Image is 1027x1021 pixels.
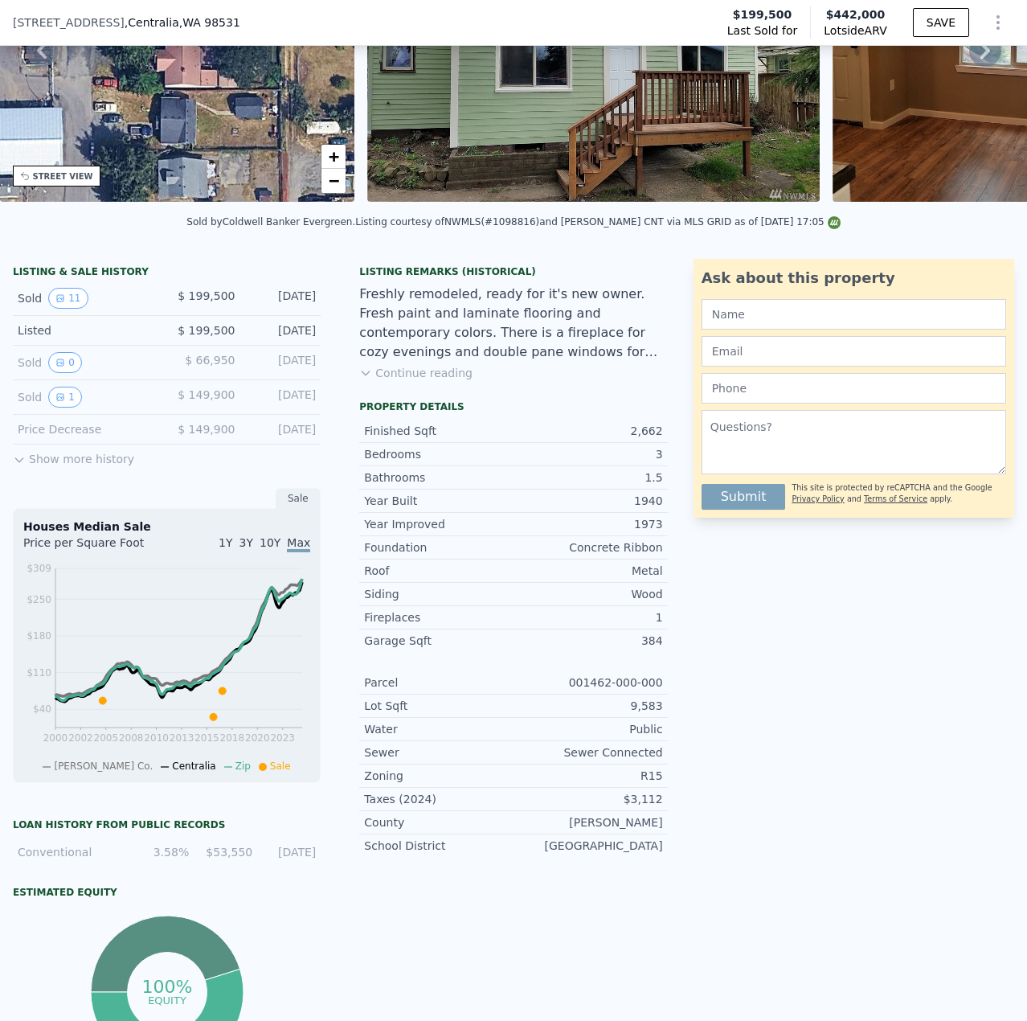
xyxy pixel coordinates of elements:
[33,170,93,182] div: STREET VIEW
[18,387,154,408] div: Sold
[23,535,167,560] div: Price per Square Foot
[824,23,886,39] span: Lotside ARV
[33,703,51,715] tspan: $40
[13,14,125,31] span: [STREET_ADDRESS]
[170,732,194,744] tspan: 2013
[513,586,663,602] div: Wood
[513,633,663,649] div: 384
[18,288,154,309] div: Sold
[18,421,154,437] div: Price Decrease
[172,761,215,772] span: Centralia
[513,744,663,761] div: Sewer Connected
[148,994,186,1006] tspan: equity
[119,732,144,744] tspan: 2008
[43,732,68,744] tspan: 2000
[248,288,316,309] div: [DATE]
[513,516,663,532] div: 1973
[248,421,316,437] div: [DATE]
[135,844,189,860] div: 3.58%
[220,732,245,744] tspan: 2018
[364,814,513,830] div: County
[513,609,663,625] div: 1
[364,563,513,579] div: Roof
[364,768,513,784] div: Zoning
[248,387,316,408] div: [DATE]
[27,594,51,605] tspan: $250
[826,8,886,21] span: $442,000
[702,299,1006,330] input: Name
[185,354,235,367] span: $ 66,950
[702,336,1006,367] input: Email
[355,216,841,228] div: Listing courtesy of NWMLS (#1098816) and [PERSON_NAME] CNT via MLS GRID as of [DATE] 17:05
[364,838,513,854] div: School District
[178,423,235,436] span: $ 149,900
[194,732,219,744] tspan: 2015
[364,744,513,761] div: Sewer
[13,445,134,467] button: Show more history
[260,536,280,549] span: 10Y
[245,732,270,744] tspan: 2020
[186,216,355,228] div: Sold by Coldwell Banker Evergreen .
[513,768,663,784] div: R15
[364,721,513,737] div: Water
[18,844,125,860] div: Conventional
[270,761,291,772] span: Sale
[364,493,513,509] div: Year Built
[13,886,321,899] div: Estimated Equity
[54,761,153,772] span: [PERSON_NAME] Co.
[235,761,251,772] span: Zip
[364,633,513,649] div: Garage Sqft
[329,146,339,166] span: +
[321,169,346,193] a: Zoom out
[364,539,513,556] div: Foundation
[513,721,663,737] div: Public
[702,373,1006,404] input: Phone
[864,494,927,503] a: Terms of Service
[270,732,295,744] tspan: 2023
[18,322,154,338] div: Listed
[513,539,663,556] div: Concrete Ribbon
[248,322,316,338] div: [DATE]
[364,446,513,462] div: Bedrooms
[13,818,321,831] div: Loan history from public records
[513,814,663,830] div: [PERSON_NAME]
[513,469,663,486] div: 1.5
[364,516,513,532] div: Year Improved
[513,698,663,714] div: 9,583
[248,352,316,373] div: [DATE]
[144,732,169,744] tspan: 2010
[513,675,663,691] div: 001462-000-000
[48,352,82,373] button: View historical data
[329,170,339,191] span: −
[23,519,310,535] div: Houses Median Sale
[27,563,51,574] tspan: $309
[13,265,321,281] div: LISTING & SALE HISTORY
[178,388,235,401] span: $ 149,900
[276,488,321,509] div: Sale
[792,494,844,503] a: Privacy Policy
[982,6,1014,39] button: Show Options
[198,844,252,860] div: $53,550
[219,536,232,549] span: 1Y
[702,484,786,510] button: Submit
[364,469,513,486] div: Bathrooms
[239,536,253,549] span: 3Y
[513,446,663,462] div: 3
[513,791,663,807] div: $3,112
[513,563,663,579] div: Metal
[702,267,1006,289] div: Ask about this property
[364,586,513,602] div: Siding
[321,145,346,169] a: Zoom in
[27,630,51,642] tspan: $180
[125,14,240,31] span: , Centralia
[913,8,969,37] button: SAVE
[287,536,310,552] span: Max
[359,400,667,413] div: Property details
[262,844,316,860] div: [DATE]
[359,285,667,362] div: Freshly remodeled, ready for it's new owner. Fresh paint and laminate flooring and contemporary c...
[359,365,473,381] button: Continue reading
[513,423,663,439] div: 2,662
[792,478,1006,510] div: This site is protected by reCAPTCHA and the Google and apply.
[18,352,154,373] div: Sold
[27,667,51,679] tspan: $110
